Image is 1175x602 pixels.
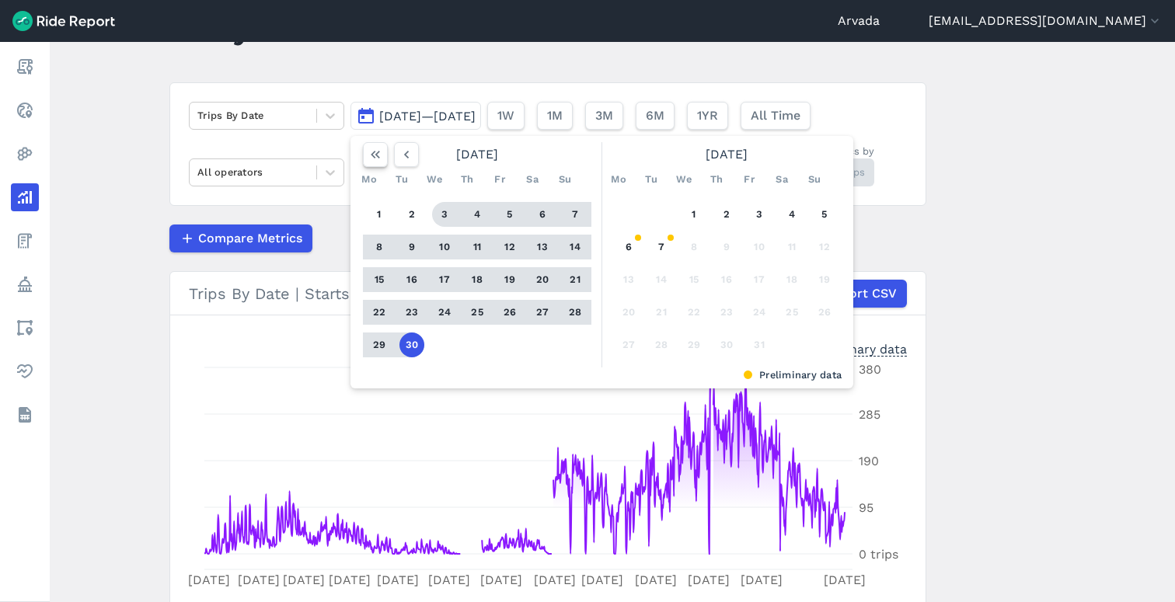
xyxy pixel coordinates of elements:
div: Sa [520,167,545,192]
button: 20 [530,267,555,292]
div: [DATE] [606,142,847,167]
button: 27 [530,300,555,325]
tspan: [DATE] [377,572,419,587]
button: 19 [812,267,837,292]
tspan: [DATE] [480,572,522,587]
button: 5 [497,202,522,227]
button: [EMAIL_ADDRESS][DOMAIN_NAME] [929,12,1163,30]
button: 10 [432,235,457,259]
a: Realtime [11,96,39,124]
span: [DATE]—[DATE] [379,109,476,124]
button: 12 [812,235,837,259]
button: 11 [779,235,804,259]
img: Ride Report [12,11,115,31]
button: 14 [649,267,674,292]
div: Trips By Date | Starts | Scooters [189,280,907,308]
button: 16 [399,267,424,292]
button: 20 [616,300,641,325]
button: 25 [779,300,804,325]
button: 18 [465,267,490,292]
button: 7 [563,202,587,227]
div: Su [802,167,827,192]
button: 28 [563,300,587,325]
button: 11 [465,235,490,259]
button: 22 [367,300,392,325]
button: 6 [616,235,641,259]
span: 3M [595,106,613,125]
button: 28 [649,332,674,357]
button: 13 [616,267,641,292]
button: 29 [367,332,392,357]
button: 27 [616,332,641,357]
div: Th [455,167,479,192]
button: 1 [682,202,706,227]
button: 14 [563,235,587,259]
tspan: [DATE] [635,572,677,587]
tspan: 285 [859,407,880,422]
button: 8 [367,235,392,259]
button: 30 [714,332,739,357]
button: 26 [812,300,837,325]
tspan: 380 [859,362,881,377]
div: [DATE] [357,142,598,167]
button: 15 [682,267,706,292]
tspan: [DATE] [534,572,576,587]
button: 13 [530,235,555,259]
div: Tu [639,167,664,192]
div: Su [553,167,577,192]
span: 1W [497,106,514,125]
div: Preliminary data [807,340,907,357]
button: 4 [465,202,490,227]
tspan: 0 trips [859,547,898,562]
button: 6M [636,102,675,130]
button: 4 [779,202,804,227]
div: Mo [606,167,631,192]
button: 17 [432,267,457,292]
span: Export CSV [827,284,897,303]
button: 2 [399,202,424,227]
a: Health [11,357,39,385]
div: We [671,167,696,192]
tspan: [DATE] [428,572,470,587]
div: Preliminary data [362,367,842,382]
button: 12 [497,235,522,259]
button: 26 [497,300,522,325]
span: Compare Metrics [198,229,302,248]
button: 21 [649,300,674,325]
button: 24 [747,300,772,325]
tspan: [DATE] [283,572,325,587]
div: Mo [357,167,382,192]
tspan: [DATE] [329,572,371,587]
button: 23 [399,300,424,325]
button: 24 [432,300,457,325]
a: Fees [11,227,39,255]
button: 17 [747,267,772,292]
tspan: [DATE] [688,572,730,587]
button: 22 [682,300,706,325]
span: 1YR [697,106,718,125]
a: Report [11,53,39,81]
button: 8 [682,235,706,259]
div: Fr [487,167,512,192]
button: 3 [432,202,457,227]
button: 7 [649,235,674,259]
a: Heatmaps [11,140,39,168]
button: Compare Metrics [169,224,312,252]
button: 1 [367,202,392,227]
button: 1YR [687,102,728,130]
button: 15 [367,267,392,292]
button: 19 [497,267,522,292]
div: Tu [389,167,414,192]
button: 21 [563,267,587,292]
button: 3 [747,202,772,227]
tspan: [DATE] [741,572,783,587]
button: 31 [747,332,772,357]
button: 10 [747,235,772,259]
button: All Time [741,102,811,130]
tspan: [DATE] [188,572,230,587]
button: 29 [682,332,706,357]
button: 18 [779,267,804,292]
tspan: 95 [859,500,873,515]
button: 3M [585,102,623,130]
button: 6 [530,202,555,227]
